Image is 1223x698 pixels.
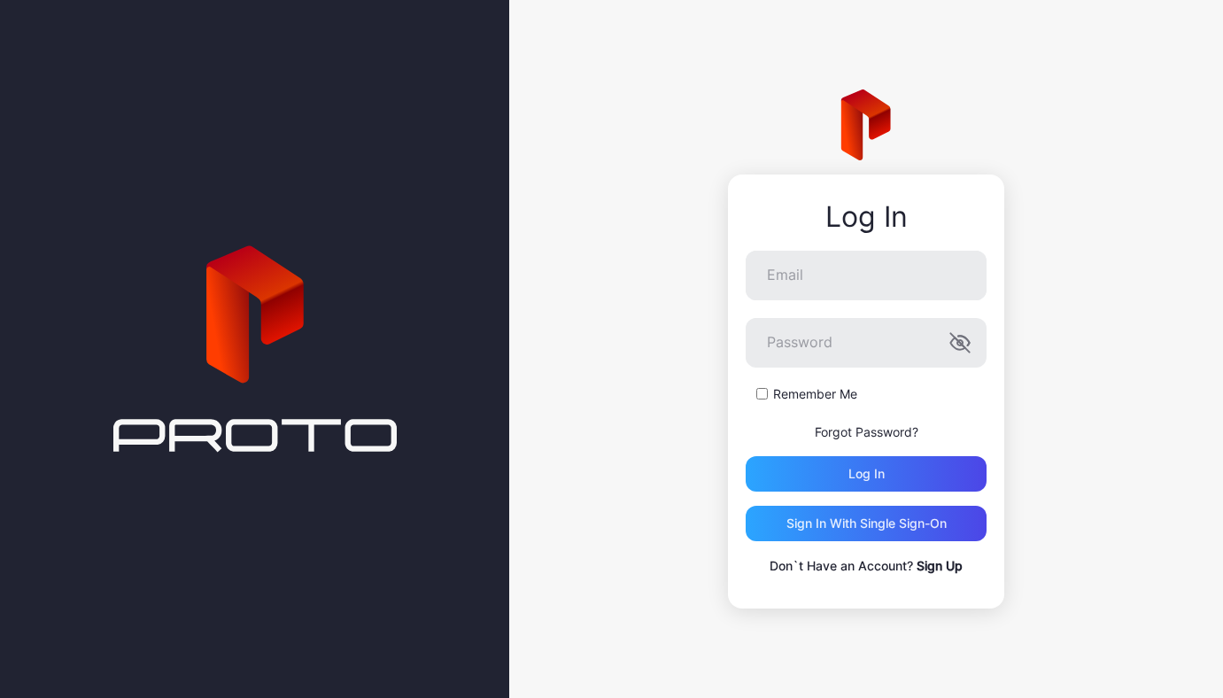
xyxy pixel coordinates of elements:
[773,385,857,403] label: Remember Me
[848,467,885,481] div: Log in
[746,456,987,492] button: Log in
[746,201,987,233] div: Log In
[746,251,987,300] input: Email
[786,516,947,531] div: Sign in With Single Sign-On
[815,424,918,439] a: Forgot Password?
[917,558,963,573] a: Sign Up
[949,332,971,353] button: Password
[746,555,987,577] p: Don`t Have an Account?
[746,318,987,368] input: Password
[746,506,987,541] button: Sign in With Single Sign-On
